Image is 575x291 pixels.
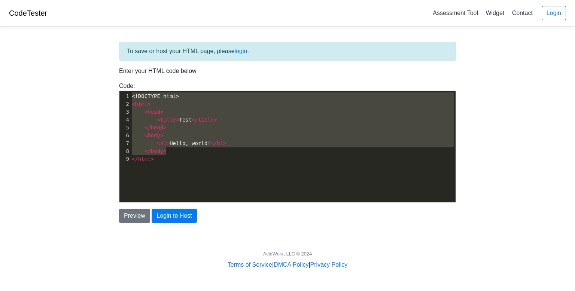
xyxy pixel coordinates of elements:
span: > [163,125,166,131]
div: 4 [119,116,130,124]
div: 8 [119,147,130,155]
span: body [147,132,160,138]
a: login [235,48,247,54]
span: < [144,109,147,115]
span: > [160,132,163,138]
span: > [223,140,226,146]
a: DMCA Policy [274,261,308,268]
span: h1 [217,140,223,146]
div: | | [228,260,347,269]
a: Login [542,6,566,20]
p: Enter your HTML code below [119,67,456,76]
span: html [138,156,151,162]
div: AcidWorx, LLC © 2024 [263,250,312,257]
a: Assessment Tool [430,7,481,19]
a: Terms of Service [228,261,272,268]
span: > [163,148,166,154]
span: </ [192,117,198,123]
span: < [157,140,160,146]
div: Code: [113,82,462,203]
span: </ [211,140,217,146]
button: Login to Host [152,209,197,223]
a: Contact [509,7,536,19]
span: Hello, world! [132,140,226,146]
span: html [135,101,147,107]
div: 3 [119,108,130,116]
span: title [160,117,176,123]
div: 5 [119,124,130,132]
span: > [151,156,154,162]
span: < [144,132,147,138]
span: head [147,109,160,115]
span: body [151,148,164,154]
div: 1 [119,92,130,100]
span: Test [132,117,217,123]
span: < [157,117,160,123]
a: CodeTester [9,9,47,17]
span: > [160,109,163,115]
div: 2 [119,100,130,108]
div: To save or host your HTML page, please . [119,42,456,61]
button: Preview [119,209,150,223]
span: > [176,117,179,123]
span: < [132,101,135,107]
span: <!DOCTYPE html> [132,93,179,99]
span: title [198,117,214,123]
div: 9 [119,155,130,163]
div: 7 [119,140,130,147]
span: > [167,140,170,146]
div: 6 [119,132,130,140]
a: Widget [483,7,507,19]
span: </ [144,148,151,154]
span: </ [144,125,151,131]
span: h1 [160,140,167,146]
span: </ [132,156,138,162]
span: head [151,125,164,131]
a: Privacy Policy [310,261,348,268]
span: > [147,101,150,107]
span: > [214,117,217,123]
